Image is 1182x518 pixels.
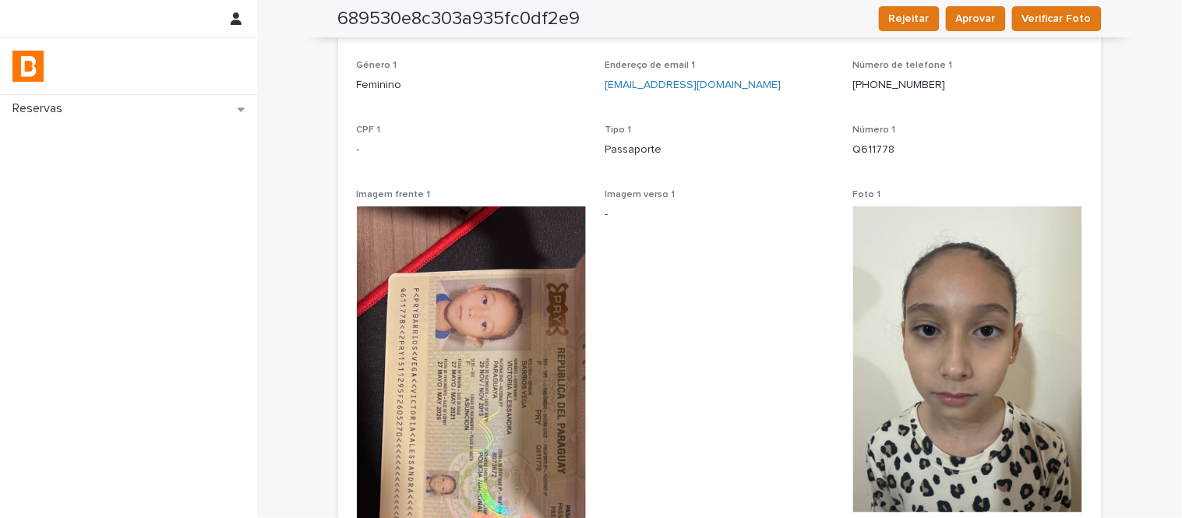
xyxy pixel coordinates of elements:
span: Número 1 [853,125,896,135]
span: Imagem frente 1 [357,190,431,199]
h2: 689530e8c303a935fc0df2e9 [338,8,580,30]
img: image.jpg [853,206,1083,513]
span: Endereço de email 1 [605,61,695,70]
p: - [357,142,587,158]
button: Verificar Foto [1012,6,1102,31]
img: zVaNuJHRTjyIjT5M9Xd5 [12,51,44,82]
span: CPF 1 [357,125,381,135]
p: Q611778 [853,142,1083,158]
p: Feminino [357,77,587,93]
span: Foto 1 [853,190,881,199]
button: Rejeitar [879,6,940,31]
p: Reservas [6,101,75,116]
span: Imagem verso 1 [605,190,675,199]
span: Aprovar [956,11,996,26]
span: Verificar Foto [1022,11,1092,26]
span: Rejeitar [889,11,930,26]
span: Gênero 1 [357,61,397,70]
span: Número de telefone 1 [853,61,953,70]
span: Tipo 1 [605,125,631,135]
a: [EMAIL_ADDRESS][DOMAIN_NAME] [605,79,781,90]
a: [PHONE_NUMBER] [853,79,946,90]
p: Passaporte [605,142,834,158]
button: Aprovar [946,6,1006,31]
p: - [605,206,834,223]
